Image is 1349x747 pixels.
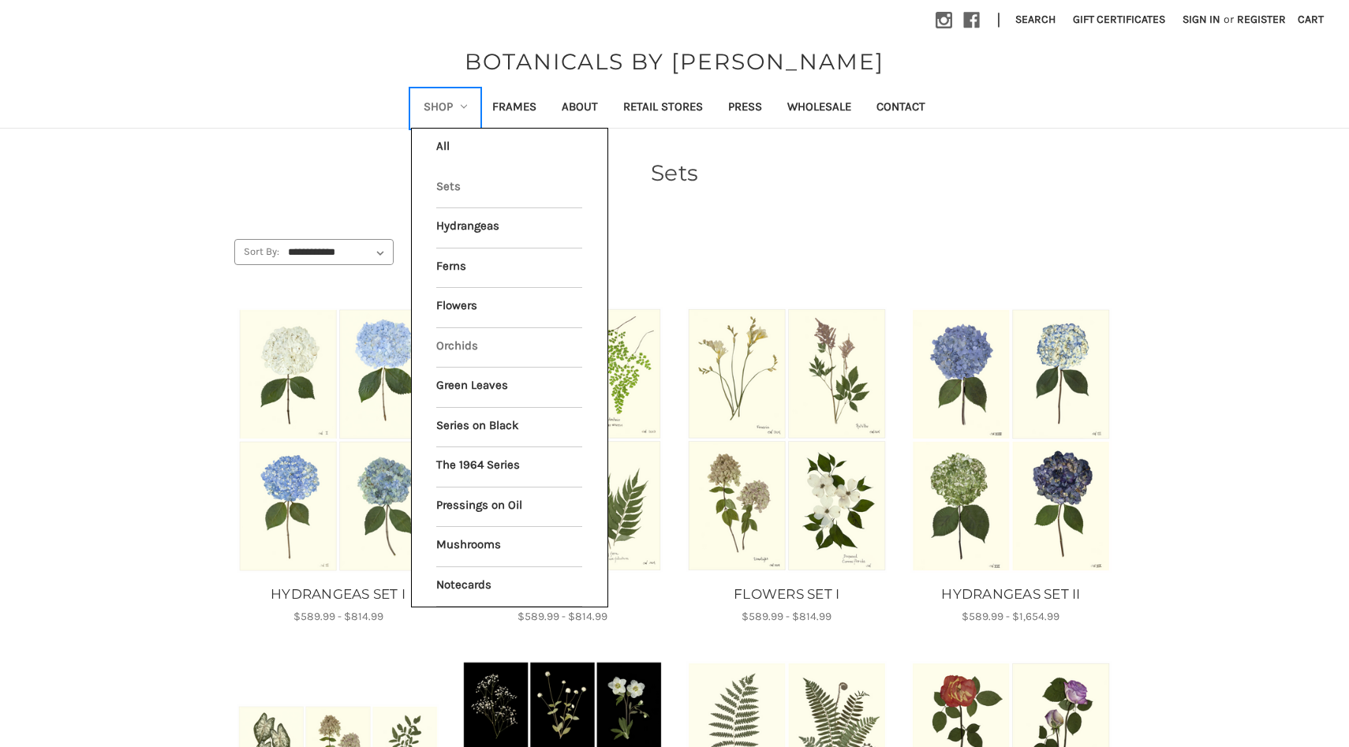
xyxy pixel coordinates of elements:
span: $589.99 - $814.99 [742,610,831,623]
img: Unframed [686,306,888,573]
a: Green Leaves [436,368,582,407]
h1: Sets [234,156,1115,189]
a: The 1964 Series [436,447,582,487]
a: Orchids [436,328,582,368]
img: Unframed [237,307,439,573]
label: Sort By: [235,240,279,263]
a: Hydrangeas [436,208,582,248]
a: Contact [864,89,938,128]
a: HYDRANGEAS SET II, Price range from $589.99 to $1,654.99 [907,585,1115,605]
li: | [991,8,1007,33]
a: Flowers [436,288,582,327]
a: Notecards [436,567,582,607]
span: or [1222,11,1235,28]
a: Pressings on Oil [436,487,582,527]
a: HYDRANGEAS SET I, Price range from $589.99 to $814.99 [237,306,439,573]
a: FLOWERS SET I, Price range from $589.99 to $814.99 [683,585,891,605]
span: $589.99 - $814.99 [293,610,383,623]
img: Unframed [910,307,1112,573]
a: BOTANICALS BY [PERSON_NAME] [457,45,892,78]
a: Shop [411,89,480,128]
a: Ferns [436,248,582,288]
a: HYDRANGEAS SET II, Price range from $589.99 to $1,654.99 [910,306,1112,573]
a: Mushrooms [436,527,582,566]
a: About [549,89,611,128]
a: Frames [480,89,549,128]
a: Press [716,89,775,128]
span: $589.99 - $1,654.99 [962,610,1059,623]
a: Wholesale [775,89,864,128]
a: Retail Stores [611,89,716,128]
span: Cart [1298,13,1324,26]
a: FLOWERS SET I, Price range from $589.99 to $814.99 [686,306,888,573]
a: Sets [436,169,582,208]
a: HYDRANGEAS SET I, Price range from $589.99 to $814.99 [234,585,442,605]
a: Series on Black [436,408,582,447]
span: $589.99 - $814.99 [518,610,607,623]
